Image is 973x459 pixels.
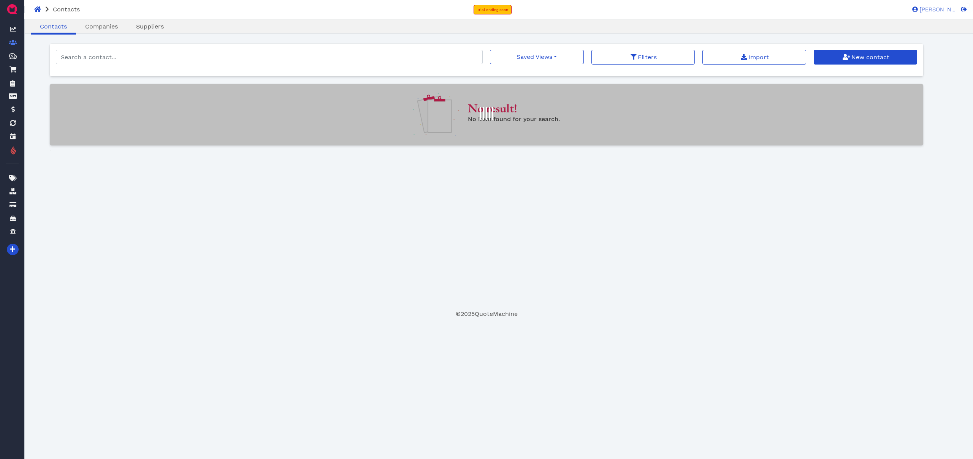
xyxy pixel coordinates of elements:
span: Trial ending soon [477,8,508,12]
span: Companies [85,23,118,30]
span: Contacts [53,6,80,13]
span: Import [747,54,769,61]
input: Search a contact... [56,50,483,64]
tspan: $ [11,54,13,58]
span: New contact [850,54,889,61]
button: Filters [591,50,695,65]
a: New contact [814,50,918,65]
img: lightspeed_flame_logo.png [10,146,17,155]
a: [PERSON_NAME] [908,6,956,13]
footer: © 2025 QuoteMachine [50,309,924,319]
span: [PERSON_NAME] [918,7,956,13]
button: Saved Views [490,50,584,64]
a: Companies [76,22,127,31]
span: Contacts [40,23,67,30]
span: Suppliers [136,23,164,30]
a: Trial ending soon [474,5,512,14]
a: Import [702,50,806,65]
a: Contacts [31,22,76,31]
span: Filters [637,54,657,61]
a: Suppliers [127,22,173,31]
img: QuoteM_icon_flat.png [6,3,18,15]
